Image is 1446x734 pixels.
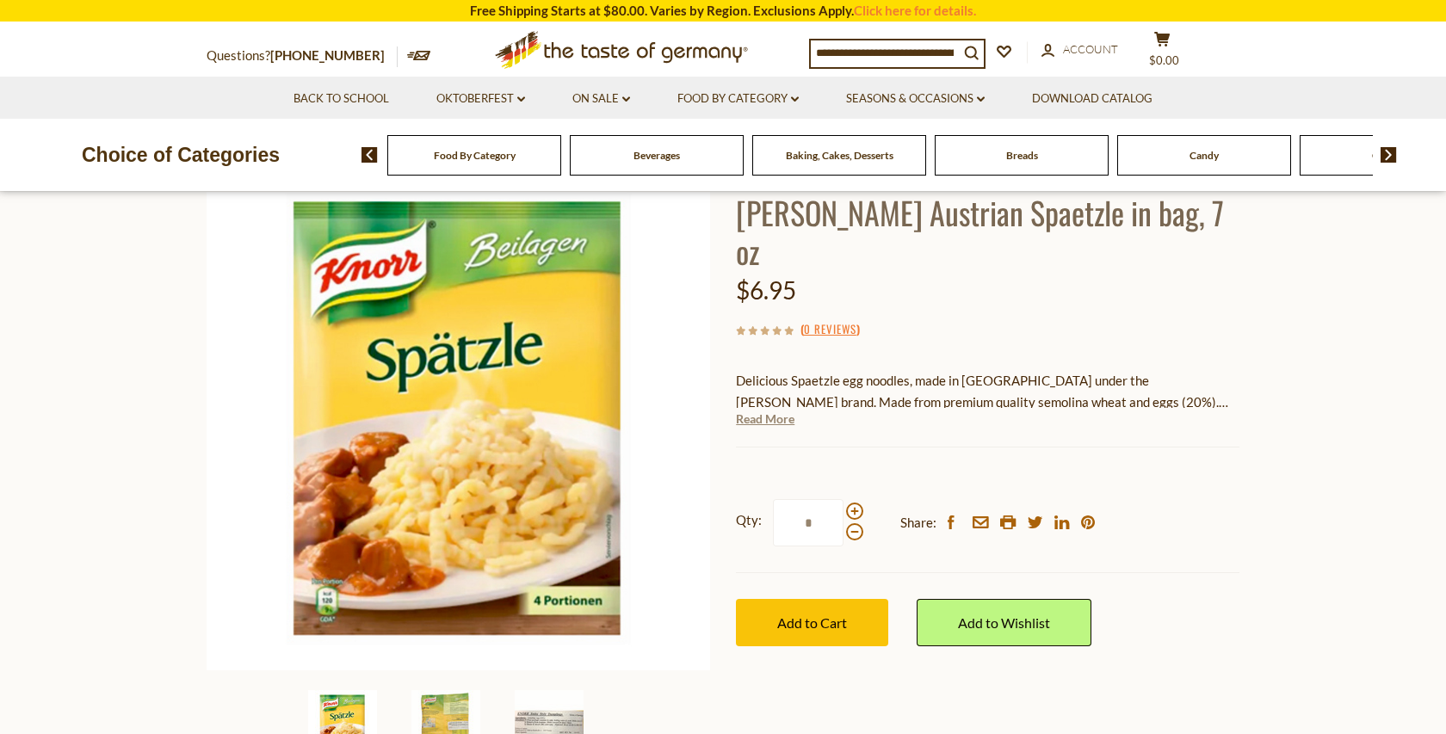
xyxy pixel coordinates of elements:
a: Breads [1006,149,1038,162]
strong: Qty: [736,509,762,531]
span: Add to Cart [777,614,847,631]
a: Baking, Cakes, Desserts [786,149,893,162]
span: $6.95 [736,275,796,305]
a: Read More [736,410,794,428]
a: Candy [1190,149,1219,162]
a: Beverages [633,149,680,162]
a: 0 Reviews [804,320,856,339]
a: Back to School [294,89,389,108]
input: Qty: [773,499,843,546]
img: Knorr Austrian Spaetzle in bag, 7 oz [207,167,710,670]
a: Seasons & Occasions [846,89,985,108]
p: Delicious Spaetzle egg noodles, made in [GEOGRAPHIC_DATA] under the [PERSON_NAME] brand. Made fro... [736,370,1239,413]
a: On Sale [572,89,630,108]
img: next arrow [1381,147,1397,163]
span: Share: [900,512,936,534]
a: Add to Wishlist [917,599,1091,646]
a: Account [1041,40,1118,59]
span: Account [1063,42,1118,56]
a: [PHONE_NUMBER] [270,47,385,63]
span: ( ) [800,320,860,337]
a: Food By Category [434,149,516,162]
p: Questions? [207,45,398,67]
button: Add to Cart [736,599,888,646]
a: Click here for details. [854,3,976,18]
h1: [PERSON_NAME] Austrian Spaetzle in bag, 7 oz [736,193,1239,270]
a: Oktoberfest [436,89,525,108]
span: $0.00 [1149,53,1179,67]
a: Download Catalog [1032,89,1152,108]
button: $0.00 [1136,31,1188,74]
a: Food By Category [677,89,799,108]
img: previous arrow [361,147,378,163]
